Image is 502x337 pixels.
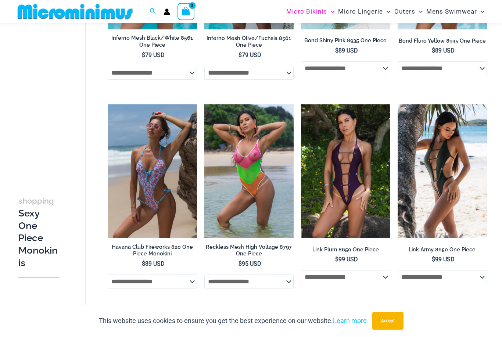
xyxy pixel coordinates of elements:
[392,2,424,21] a: OutersMenu ToggleMenu Toggle
[18,25,85,172] iframe: TrustedSite Certified
[432,47,455,54] bdi: 89 USD
[301,246,390,253] h2: Link Plum 8650 One Piece
[301,246,390,256] a: Link Plum 8650 One Piece
[432,47,435,54] span: $
[477,2,484,21] span: Menu Toggle
[142,51,145,58] span: $
[108,244,197,260] a: Havana Club Fireworks 820 One Piece Monokini
[335,47,358,54] bdi: 89 USD
[204,104,294,239] img: Reckless Mesh High Voltage 8797 One Piece 01
[432,256,455,263] bdi: 99 USD
[178,3,194,20] a: View Shopping Cart, empty
[204,104,294,239] a: Reckless Mesh High Voltage 8797 One Piece 01Reckless Mesh High Voltage 8797 One Piece 04Reckless ...
[284,2,336,21] a: Micro BikinisMenu ToggleMenu Toggle
[108,104,197,239] img: Havana Club Fireworks 820 One Piece Monokini 01
[142,260,145,267] span: $
[18,196,54,205] span: shopping
[398,246,487,256] a: Link Army 8650 One Piece
[18,194,60,269] h3: Sexy One Piece Monokinis
[150,7,156,16] a: Search icon link
[398,246,487,253] h2: Link Army 8650 One Piece
[372,312,404,330] button: Accept
[301,104,390,239] a: Link Plum 8650 One Piece 02Link Plum 8650 One Piece 05Link Plum 8650 One Piece 05
[415,2,423,21] span: Menu Toggle
[336,2,392,21] a: Micro LingerieMenu ToggleMenu Toggle
[239,260,242,267] span: $
[335,47,338,54] span: $
[398,37,487,44] h2: Bond Fluro Yellow 8935 One Piece
[204,244,294,260] a: Reckless Mesh High Voltage 8797 One Piece
[301,104,390,239] img: Link Plum 8650 One Piece 02
[398,37,487,47] a: Bond Fluro Yellow 8935 One Piece
[142,260,165,267] bdi: 89 USD
[283,1,487,22] nav: Site Navigation
[108,104,197,239] a: Havana Club Fireworks 820 One Piece Monokini 01Havana Club Fireworks 820 One Piece Monokini 02Hav...
[108,35,197,48] h2: Inferno Mesh Black/White 8561 One Piece
[239,51,242,58] span: $
[108,244,197,257] h2: Havana Club Fireworks 820 One Piece Monokini
[204,35,294,49] h2: Inferno Mesh Olive/Fuchsia 8561 One Piece
[335,256,358,263] bdi: 99 USD
[286,2,327,21] span: Micro Bikinis
[164,8,170,15] a: Account icon link
[335,256,338,263] span: $
[239,51,261,58] bdi: 79 USD
[327,2,334,21] span: Menu Toggle
[432,256,435,263] span: $
[398,104,487,239] img: Link Army 8650 One Piece 11
[239,260,261,267] bdi: 95 USD
[301,37,390,47] a: Bond Shiny Pink 8935 One Piece
[398,104,487,239] a: Link Army 8650 One Piece 11Link Army 8650 One Piece 04Link Army 8650 One Piece 04
[424,2,486,21] a: Mens SwimwearMenu ToggleMenu Toggle
[333,317,367,325] a: Learn more
[301,37,390,44] h2: Bond Shiny Pink 8935 One Piece
[204,35,294,51] a: Inferno Mesh Olive/Fuchsia 8561 One Piece
[204,244,294,257] h2: Reckless Mesh High Voltage 8797 One Piece
[426,2,477,21] span: Mens Swimwear
[338,2,383,21] span: Micro Lingerie
[142,51,165,58] bdi: 79 USD
[108,35,197,51] a: Inferno Mesh Black/White 8561 One Piece
[394,2,415,21] span: Outers
[99,315,367,326] p: This website uses cookies to ensure you get the best experience on our website.
[15,3,136,20] img: MM SHOP LOGO FLAT
[383,2,390,21] span: Menu Toggle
